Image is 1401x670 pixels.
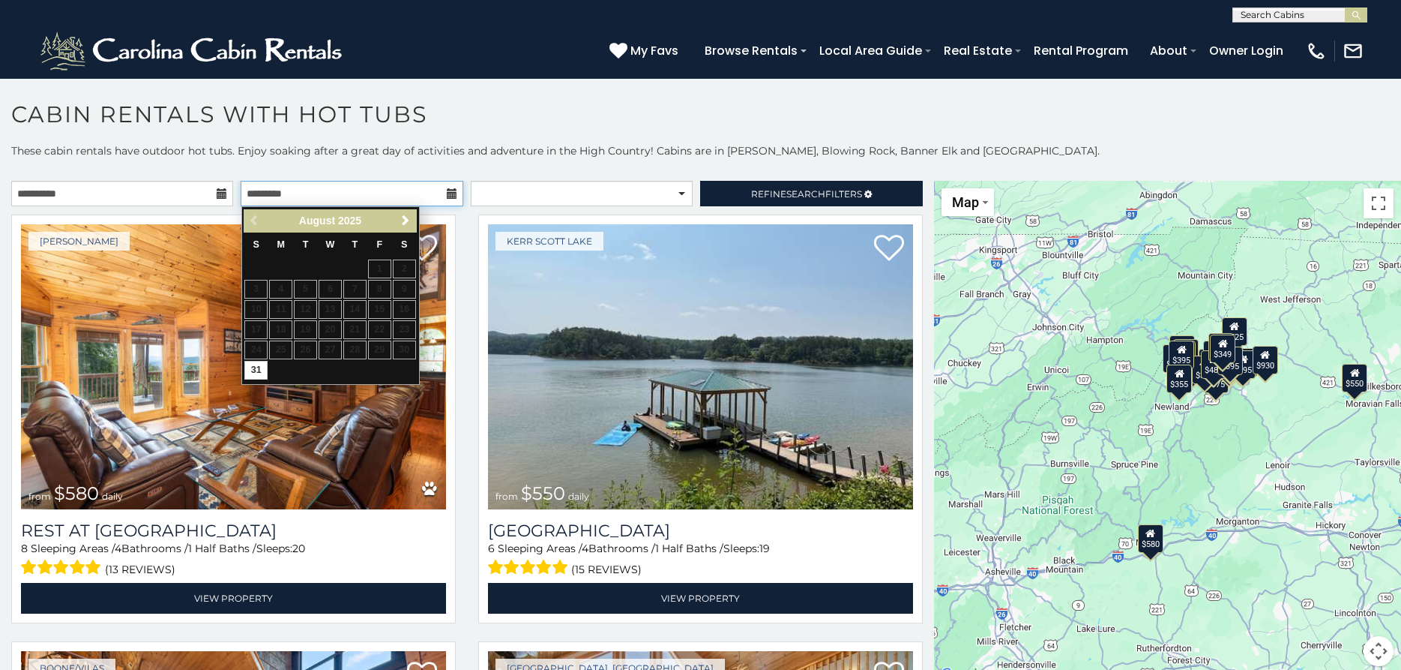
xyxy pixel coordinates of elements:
[488,521,913,541] h3: Lake Haven Lodge
[488,224,913,509] img: Lake Haven Lodge
[495,491,518,502] span: from
[115,542,121,555] span: 4
[338,215,361,227] span: 2025
[582,542,588,555] span: 4
[488,224,913,509] a: Lake Haven Lodge from $550 daily
[1026,38,1136,64] a: Rental Program
[1364,636,1394,666] button: Map camera controls
[1343,41,1364,62] img: mail-regular-white.png
[21,224,446,509] a: Rest at Mountain Crest from $580 daily
[488,541,913,579] div: Sleeping Areas / Bathrooms / Sleeps:
[488,542,495,555] span: 6
[1306,41,1327,62] img: phone-regular-white.png
[759,542,770,555] span: 19
[28,491,51,502] span: from
[1211,335,1236,363] div: $349
[952,194,979,210] span: Map
[1203,364,1229,392] div: $375
[812,38,930,64] a: Local Area Guide
[277,239,285,250] span: Monday
[292,542,305,555] span: 20
[21,224,446,509] img: Rest at Mountain Crest
[21,542,28,555] span: 8
[400,215,412,227] span: Next
[1222,317,1247,345] div: $525
[1192,355,1217,383] div: $330
[786,188,825,200] span: Search
[488,583,913,614] a: View Property
[1253,346,1278,374] div: $930
[630,41,678,60] span: My Favs
[1208,332,1234,361] div: $565
[1169,340,1195,368] div: $395
[299,215,335,227] span: August
[21,521,446,541] a: Rest at [GEOGRAPHIC_DATA]
[1364,188,1394,218] button: Toggle fullscreen view
[1343,363,1368,392] div: $550
[941,188,994,216] button: Change map style
[1142,38,1195,64] a: About
[495,232,603,251] a: Kerr Scott Lake
[1202,38,1291,64] a: Owner Login
[751,188,862,200] span: Refine Filters
[253,239,259,250] span: Sunday
[1231,350,1256,379] div: $695
[1217,346,1243,374] div: $395
[609,41,682,61] a: My Favs
[54,482,99,504] span: $580
[401,239,407,250] span: Saturday
[1163,344,1189,372] div: $650
[697,38,805,64] a: Browse Rentals
[105,560,175,579] span: (13 reviews)
[874,233,904,265] a: Add to favorites
[303,239,309,250] span: Tuesday
[1232,347,1258,376] div: $380
[700,181,922,206] a: RefineSearchFilters
[521,482,565,504] span: $550
[37,29,349,74] img: White-1-2.png
[1174,339,1199,368] div: $230
[488,521,913,541] a: [GEOGRAPHIC_DATA]
[376,239,382,250] span: Friday
[936,38,1019,64] a: Real Estate
[21,521,446,541] h3: Rest at Mountain Crest
[1167,365,1193,393] div: $355
[1169,335,1195,363] div: $310
[188,542,256,555] span: 1 Half Baths /
[102,491,123,502] span: daily
[655,542,723,555] span: 1 Half Baths /
[397,212,415,230] a: Next
[352,239,358,250] span: Thursday
[1201,350,1226,379] div: $485
[21,541,446,579] div: Sleeping Areas / Bathrooms / Sleeps:
[1138,524,1163,552] div: $580
[21,583,446,614] a: View Property
[571,560,642,579] span: (15 reviews)
[326,239,335,250] span: Wednesday
[568,491,589,502] span: daily
[28,232,130,251] a: [PERSON_NAME]
[244,361,268,380] a: 31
